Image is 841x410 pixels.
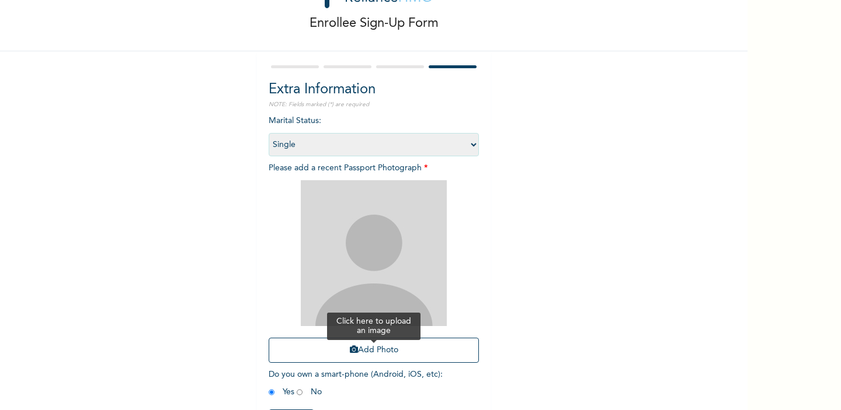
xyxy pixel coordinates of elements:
span: Marital Status : [269,117,479,149]
span: Do you own a smart-phone (Android, iOS, etc) : Yes No [269,370,443,396]
img: Crop [301,180,447,326]
p: NOTE: Fields marked (*) are required [269,100,479,109]
button: Add Photo [269,338,479,363]
h2: Extra Information [269,79,479,100]
p: Enrollee Sign-Up Form [310,14,439,33]
span: Please add a recent Passport Photograph [269,164,479,369]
